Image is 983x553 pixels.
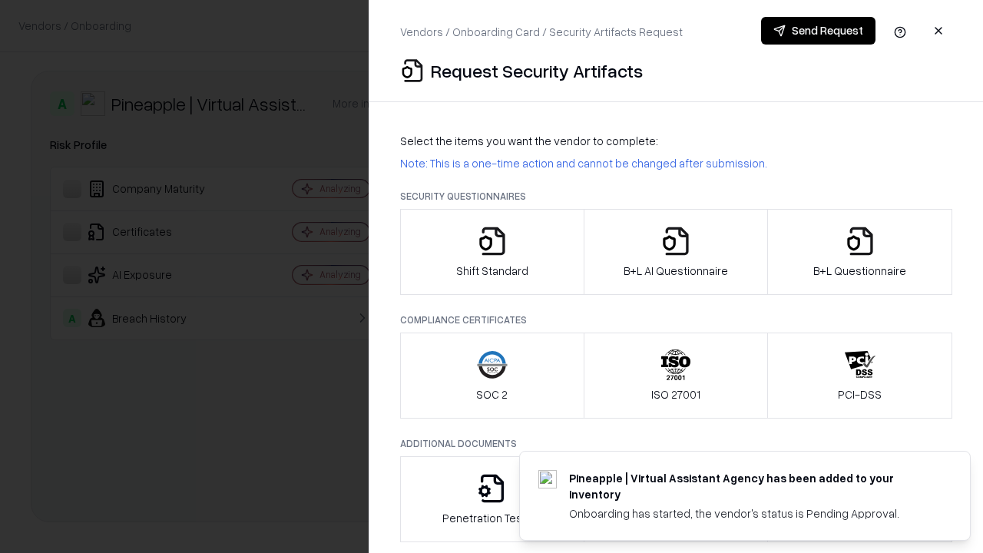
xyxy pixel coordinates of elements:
[584,209,769,295] button: B+L AI Questionnaire
[456,263,528,279] p: Shift Standard
[400,313,952,326] p: Compliance Certificates
[569,470,933,502] div: Pineapple | Virtual Assistant Agency has been added to your inventory
[400,333,584,419] button: SOC 2
[569,505,933,522] div: Onboarding has started, the vendor's status is Pending Approval.
[538,470,557,488] img: trypineapple.com
[624,263,728,279] p: B+L AI Questionnaire
[400,456,584,542] button: Penetration Testing
[767,209,952,295] button: B+L Questionnaire
[400,190,952,203] p: Security Questionnaires
[761,17,875,45] button: Send Request
[442,510,541,526] p: Penetration Testing
[651,386,700,402] p: ISO 27001
[400,155,952,171] p: Note: This is a one-time action and cannot be changed after submission.
[400,209,584,295] button: Shift Standard
[838,386,882,402] p: PCI-DSS
[476,386,508,402] p: SOC 2
[400,24,683,40] p: Vendors / Onboarding Card / Security Artifacts Request
[431,58,643,83] p: Request Security Artifacts
[400,437,952,450] p: Additional Documents
[813,263,906,279] p: B+L Questionnaire
[767,333,952,419] button: PCI-DSS
[584,333,769,419] button: ISO 27001
[400,133,952,149] p: Select the items you want the vendor to complete:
